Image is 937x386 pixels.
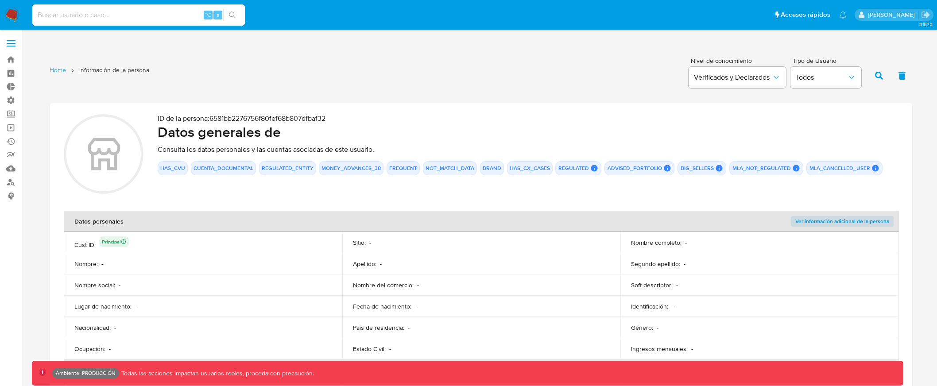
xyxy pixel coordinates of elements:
[119,369,314,378] p: Todas las acciones impactan usuarios reales, proceda con precaución.
[839,11,847,19] a: Notificaciones
[689,67,786,88] button: Verificados y Declarados
[796,73,847,82] span: Todos
[205,11,211,19] span: ⌥
[50,62,149,87] nav: List of pages
[790,67,861,88] button: Todos
[32,9,245,21] input: Buscar usuario o caso...
[50,66,66,74] a: Home
[691,58,786,64] span: Nivel de conocimiento
[694,73,772,82] span: Verificados y Declarados
[56,371,116,375] p: Ambiente: PRODUCCIÓN
[921,10,930,19] a: Salir
[217,11,219,19] span: s
[793,58,863,64] span: Tipo de Usuario
[781,10,830,19] span: Accesos rápidos
[79,66,149,74] span: Información de la persona
[868,11,918,19] p: valeria.monge@mercadolibre.com
[223,9,241,21] button: search-icon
